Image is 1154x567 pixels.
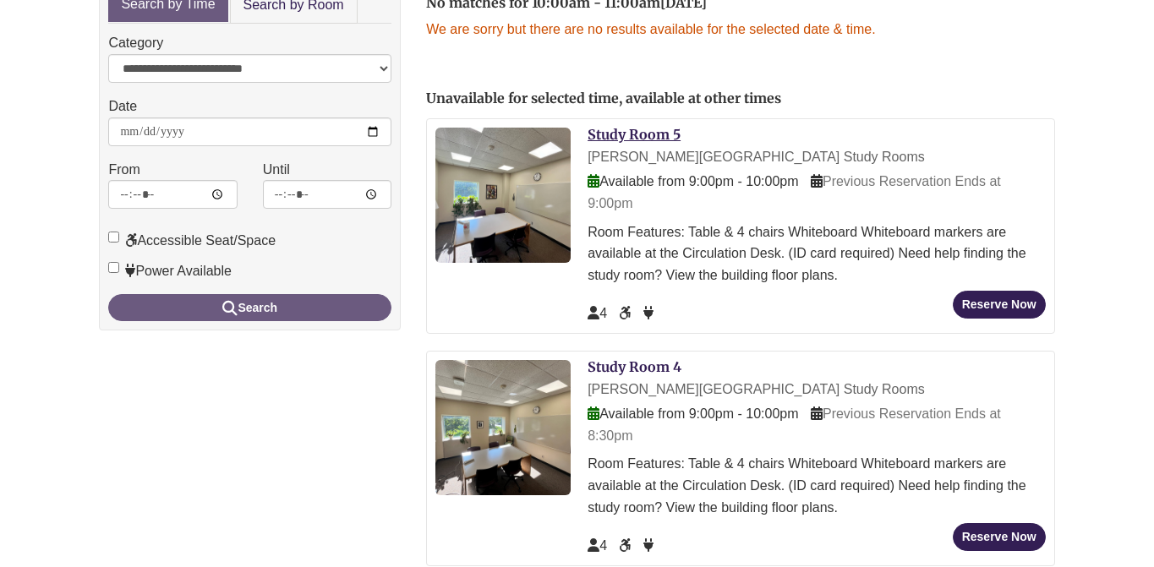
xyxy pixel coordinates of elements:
a: Study Room 4 [588,358,681,375]
span: Accessible Seat/Space [619,538,634,553]
span: Available from 9:00pm - 10:00pm [588,406,798,421]
img: Study Room 5 [435,128,571,263]
label: Until [263,159,290,181]
button: Reserve Now [953,291,1046,319]
a: Study Room 5 [588,126,681,143]
span: Accessible Seat/Space [619,306,634,320]
input: Accessible Seat/Space [108,232,119,243]
div: [PERSON_NAME][GEOGRAPHIC_DATA] Study Rooms [588,379,1046,401]
span: The capacity of this space [588,306,607,320]
span: Available from 9:00pm - 10:00pm [588,174,798,188]
div: Room Features: Table & 4 chairs Whiteboard Whiteboard markers are available at the Circulation De... [588,453,1046,518]
label: Power Available [108,260,232,282]
label: Category [108,32,163,54]
label: Date [108,95,137,117]
div: Room Features: Table & 4 chairs Whiteboard Whiteboard markers are available at the Circulation De... [588,221,1046,286]
input: Power Available [108,262,119,273]
span: The capacity of this space [588,538,607,553]
button: Search [108,294,391,321]
h2: Unavailable for selected time, available at other times [426,91,1055,106]
label: From [108,159,139,181]
p: We are sorry but there are no results available for the selected date & time. [426,19,1055,41]
img: Study Room 4 [435,360,571,495]
span: Previous Reservation Ends at 8:30pm [588,406,1001,443]
button: Reserve Now [953,523,1046,551]
div: [PERSON_NAME][GEOGRAPHIC_DATA] Study Rooms [588,146,1046,168]
span: Power Available [643,538,654,553]
span: Previous Reservation Ends at 9:00pm [588,174,1001,210]
label: Accessible Seat/Space [108,230,276,252]
span: Power Available [643,306,654,320]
